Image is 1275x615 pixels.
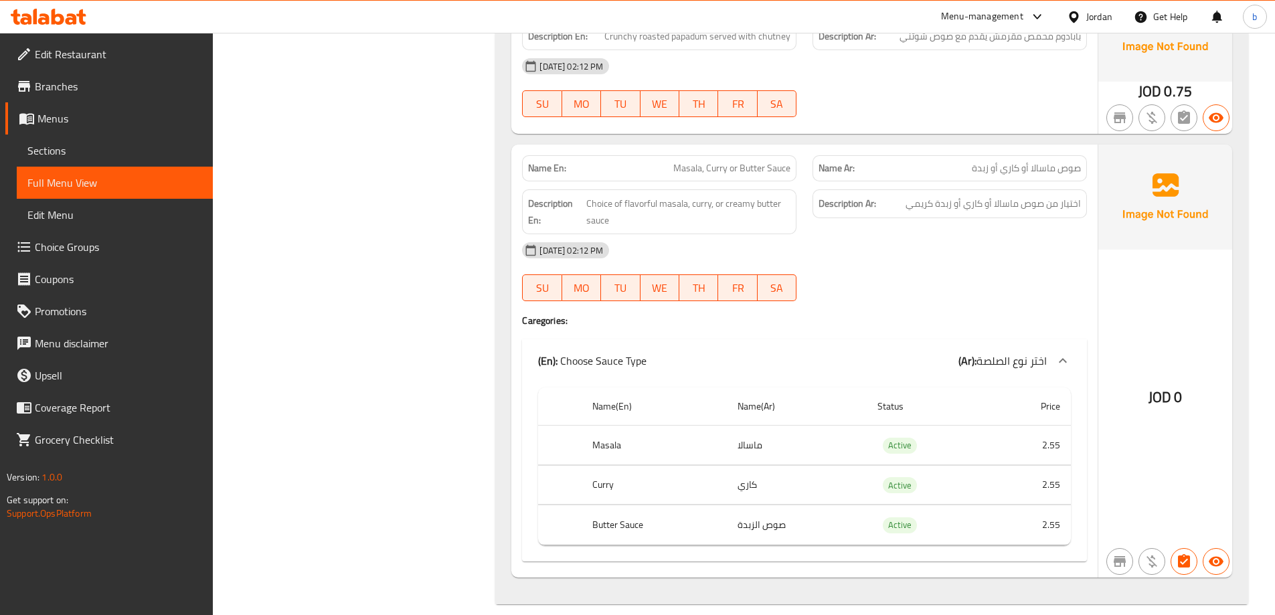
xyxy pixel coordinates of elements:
a: Coupons [5,263,213,295]
th: Name(Ar) [727,387,867,426]
button: Not branch specific item [1106,548,1133,575]
span: [DATE] 02:12 PM [534,60,608,73]
span: Full Menu View [27,175,202,191]
th: Butter Sauce [582,505,727,545]
a: Choice Groups [5,231,213,263]
th: Status [867,387,989,426]
span: Grocery Checklist [35,432,202,448]
button: MO [562,274,601,301]
b: (En): [538,351,558,371]
span: Promotions [35,303,202,319]
button: Purchased item [1138,104,1165,131]
strong: Name En: [528,161,566,175]
strong: Description Ar: [819,195,876,212]
button: SU [522,90,562,117]
span: TH [685,94,713,114]
span: SA [763,278,791,298]
button: Available [1203,548,1229,575]
span: MO [568,94,596,114]
button: SU [522,274,562,301]
span: اختر نوع الصلصة [976,351,1047,371]
span: [DATE] 02:12 PM [534,244,608,257]
a: Full Menu View [17,167,213,199]
h4: Caregories: [522,314,1087,327]
th: Curry [582,465,727,505]
span: 0.75 [1164,78,1192,104]
button: Not branch specific item [1106,104,1133,131]
span: Choice of flavorful masala, curry, or creamy butter sauce [586,195,790,228]
span: Menus [37,110,202,126]
div: Active [883,438,917,454]
span: اختيار من صوص ماسالا أو كاري أو زبدة كريمي [906,195,1081,212]
span: JOD [1149,384,1171,410]
button: WE [641,90,679,117]
a: Menus [5,102,213,135]
a: Coverage Report [5,391,213,424]
div: Active [883,517,917,533]
span: SU [528,94,556,114]
span: FR [724,278,752,298]
button: FR [718,274,757,301]
span: Branches [35,78,202,94]
span: Coverage Report [35,400,202,416]
button: TU [601,90,640,117]
button: Purchased item [1138,548,1165,575]
button: MO [562,90,601,117]
span: Coupons [35,271,202,287]
a: Edit Menu [17,199,213,231]
a: Promotions [5,295,213,327]
span: Menu disclaimer [35,335,202,351]
span: SU [528,278,556,298]
span: WE [646,278,674,298]
th: Price [989,387,1071,426]
td: 2.55 [989,505,1071,545]
span: بابادوم محمص مقرمش يقدم مع صوص شوتني [900,28,1081,45]
button: SA [758,274,796,301]
button: FR [718,90,757,117]
a: Branches [5,70,213,102]
th: Masala [582,426,727,465]
span: Edit Restaurant [35,46,202,62]
span: Edit Menu [27,207,202,223]
span: Sections [27,143,202,159]
div: Active [883,477,917,493]
div: (En): Choose Sauce Type(Ar):اختر نوع الصلصة [522,339,1087,382]
table: choices table [538,387,1071,545]
button: Available [1203,104,1229,131]
span: Upsell [35,367,202,383]
span: Masala, Curry or Butter Sauce [673,161,790,175]
td: 2.55 [989,426,1071,465]
button: TH [679,90,718,117]
a: Support.OpsPlatform [7,505,92,522]
span: صوص ماسالا أو كاري أو زبدة [972,161,1081,175]
p: Choose Sauce Type [538,353,647,369]
span: Version: [7,468,39,486]
button: TU [601,274,640,301]
th: Name(En) [582,387,727,426]
button: Has choices [1171,548,1197,575]
span: Choice Groups [35,239,202,255]
span: 1.0.0 [41,468,62,486]
span: TU [606,278,634,298]
td: صوص الزبدة [727,505,867,545]
a: Sections [17,135,213,167]
a: Menu disclaimer [5,327,213,359]
span: JOD [1138,78,1161,104]
a: Grocery Checklist [5,424,213,456]
button: WE [641,274,679,301]
button: Not has choices [1171,104,1197,131]
div: Menu-management [941,9,1023,25]
span: Active [883,517,917,533]
span: 0 [1174,384,1182,410]
div: Jordan [1086,9,1112,24]
strong: Description En: [528,28,588,45]
strong: Description En: [528,195,584,228]
span: MO [568,278,596,298]
button: SA [758,90,796,117]
a: Edit Restaurant [5,38,213,70]
button: TH [679,274,718,301]
span: TU [606,94,634,114]
span: SA [763,94,791,114]
b: (Ar): [958,351,976,371]
img: Ae5nvW7+0k+MAAAAAElFTkSuQmCC [1098,145,1232,249]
